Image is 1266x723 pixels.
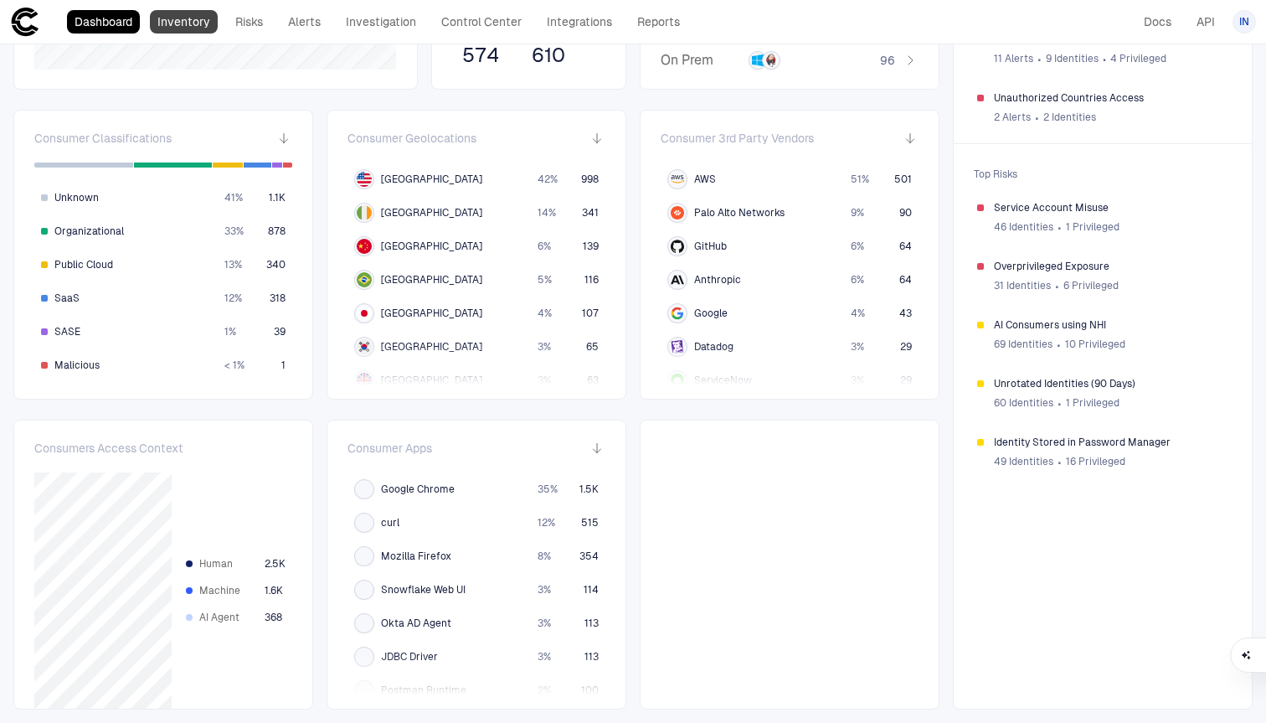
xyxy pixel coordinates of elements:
span: Organizational [54,225,124,238]
span: 12 % [538,516,555,529]
span: 318 [270,292,286,305]
span: 368 [265,611,282,624]
span: ∙ [1057,390,1063,416]
span: Service Account Misuse [994,201,1228,214]
span: 1 Privileged [1066,220,1119,234]
span: 12 % [224,292,242,305]
span: 29 [900,374,912,387]
div: ServiceNow [671,374,684,387]
span: SASE [54,325,80,338]
button: 574 [459,42,502,69]
img: KR [357,339,372,354]
img: GB [357,373,372,388]
span: Datadog [694,340,733,354]
a: Investigation [338,10,424,34]
button: 610 [528,42,569,69]
span: 341 [582,206,599,219]
div: Anthropic [671,273,684,287]
span: [GEOGRAPHIC_DATA] [381,173,482,186]
span: 3 % [538,617,551,630]
a: Inventory [150,10,218,34]
span: 113 [584,617,599,630]
span: 42 % [538,173,558,186]
span: 64 [899,273,912,287]
span: 8 % [538,550,551,563]
span: curl [381,516,399,529]
span: 90 [899,206,912,219]
span: 43 [899,307,912,320]
span: 6 % [538,240,551,253]
span: 3 % [851,374,864,387]
span: 9 Identities [1046,52,1099,65]
span: [GEOGRAPHIC_DATA] [381,307,482,320]
span: 3 % [538,583,551,596]
span: 10 Privileged [1065,338,1125,351]
span: 501 [894,173,912,186]
span: [GEOGRAPHIC_DATA] [381,240,482,253]
div: GitHub [671,240,684,253]
span: 1.5K [579,483,599,496]
span: Consumer Geolocations [347,131,476,146]
span: Public Cloud [54,258,113,271]
span: Malicious [54,359,100,372]
span: AWS [694,173,716,186]
span: [GEOGRAPHIC_DATA] [381,374,482,387]
span: 340 [266,258,286,271]
span: 49 Identities [994,455,1053,468]
span: Unauthorized Countries Access [994,91,1228,105]
span: 6 % [851,273,864,287]
span: JDBC Driver [381,650,438,664]
span: Consumer 3rd Party Vendors [661,131,814,146]
span: AI Consumers using NHI [994,318,1228,332]
span: 2 Alerts [994,111,1031,124]
a: Docs [1136,10,1179,34]
span: 515 [581,516,599,529]
span: 33 % [224,225,244,238]
span: 354 [579,550,599,563]
a: Alerts [280,10,328,34]
span: 65 [586,340,599,354]
span: 114 [584,583,599,596]
span: 63 [587,374,599,387]
span: GitHub [694,240,727,253]
div: AWS [671,173,684,186]
span: 139 [583,240,599,253]
span: 11 Alerts [994,52,1033,65]
span: [GEOGRAPHIC_DATA] [381,340,482,354]
span: 113 [584,650,599,664]
span: 16 Privileged [1066,455,1125,468]
span: 69 Identities [994,338,1052,351]
span: 1 % [224,325,236,338]
img: CN [357,239,372,254]
span: 107 [582,307,599,320]
span: ∙ [1056,332,1062,357]
span: SaaS [54,292,80,305]
span: [GEOGRAPHIC_DATA] [381,273,482,287]
span: Palo Alto Networks [694,206,785,219]
span: 3 % [538,374,551,387]
span: Human [199,557,258,571]
span: 41 % [224,191,243,204]
span: 4 % [851,307,865,320]
div: Datadog [671,340,684,354]
a: Integrations [539,10,620,34]
span: On Prem [661,52,742,69]
span: Unrotated Identities (90 Days) [994,377,1228,390]
span: 3 % [851,340,864,354]
span: Machine [199,584,258,597]
span: 46 Identities [994,220,1053,234]
span: ∙ [1057,449,1063,474]
span: 31 Identities [994,279,1051,292]
span: 116 [584,273,599,287]
span: 878 [268,225,286,238]
span: 14 % [538,206,556,219]
a: Reports [630,10,687,34]
span: 51 % [851,173,869,186]
span: < 1 % [224,359,244,372]
span: 4 % [538,307,552,320]
span: Overprivileged Exposure [994,260,1228,273]
span: Consumers Access Context [34,441,183,456]
span: 100 [581,684,599,697]
span: ∙ [1034,105,1040,130]
span: ServiceNow [694,374,752,387]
